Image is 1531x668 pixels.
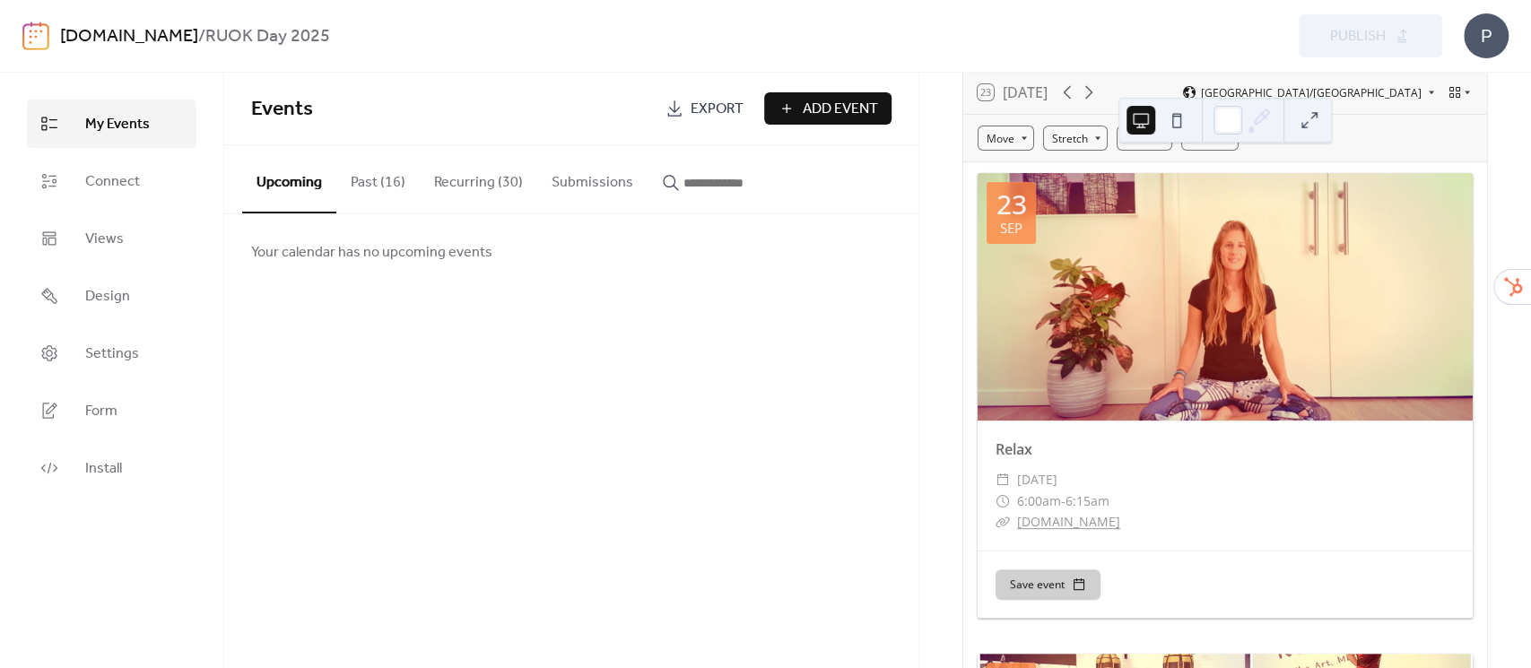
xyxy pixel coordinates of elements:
div: 23 [996,191,1027,218]
button: Upcoming [242,145,336,213]
div: ​ [996,490,1010,512]
button: Submissions [537,145,648,212]
span: 6:15am [1066,490,1109,512]
span: Form [85,401,117,422]
b: RUOK Day 2025 [205,20,330,54]
a: Install [27,444,196,492]
b: / [198,20,205,54]
span: 6:00am [1017,490,1061,512]
span: Design [85,286,130,308]
a: [DOMAIN_NAME] [1017,513,1120,530]
a: Relax [996,439,1032,459]
a: [DOMAIN_NAME] [60,20,198,54]
button: Past (16) [336,145,420,212]
span: [GEOGRAPHIC_DATA]/[GEOGRAPHIC_DATA] [1201,87,1422,98]
span: Your calendar has no upcoming events [251,242,492,264]
div: ​ [996,469,1010,490]
a: Views [27,214,196,263]
button: Add Event [764,92,892,125]
span: [DATE] [1017,469,1057,490]
a: Connect [27,157,196,205]
span: Events [251,90,313,129]
a: Design [27,272,196,320]
button: Save event [996,569,1100,600]
span: Install [85,458,122,480]
img: logo [22,22,49,50]
div: P [1464,13,1509,58]
span: Export [691,99,744,120]
button: Recurring (30) [420,145,537,212]
a: Settings [27,329,196,377]
span: - [1061,490,1066,512]
a: Export [652,92,757,125]
div: ​ [996,511,1010,533]
span: Views [85,229,124,250]
span: Connect [85,171,140,193]
a: My Events [27,100,196,148]
div: Sep [1000,221,1022,235]
span: Settings [85,343,139,365]
span: Add Event [803,99,878,120]
span: My Events [85,114,150,135]
a: Form [27,386,196,435]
